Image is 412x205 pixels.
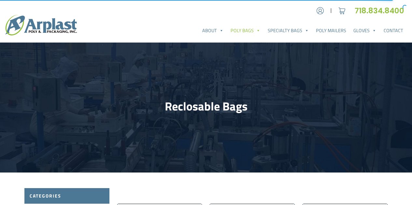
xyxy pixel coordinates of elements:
[380,24,407,37] a: Contact
[24,188,109,204] h2: Categories
[227,24,264,37] a: Poly Bags
[5,15,77,35] img: logo
[24,99,388,113] h1: Reclosable Bags
[330,7,332,15] span: |
[199,24,227,37] a: About
[264,24,312,37] a: Specialty Bags
[355,6,407,16] a: 718.834.8400
[350,24,380,37] a: Gloves
[312,24,350,37] a: Poly Mailers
